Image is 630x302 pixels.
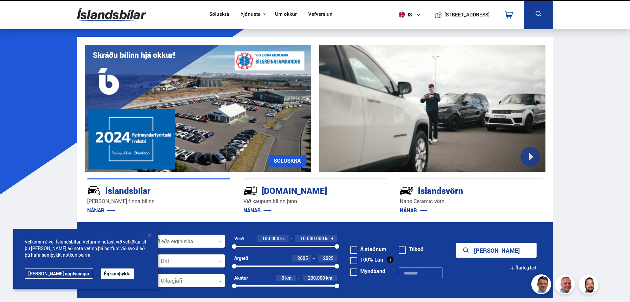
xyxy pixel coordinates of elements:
[580,275,599,295] img: nhp88E3Fdnt1Opn2.png
[87,207,115,214] a: NÁNAR
[262,235,279,242] span: 100.000
[400,184,414,197] img: -Svtn6bYgwAsiwNX.svg
[326,275,334,281] span: km.
[350,246,386,252] label: Á staðnum
[400,207,428,214] a: NÁNAR
[87,184,207,196] div: Íslandsbílar
[25,239,146,258] span: Velkomin á vef Íslandsbílar. Vefurinn notast við vefkökur, ef þú [PERSON_NAME] að nota vefinn þá ...
[556,275,576,295] img: siFngHWaQ9KaOqBr.png
[243,184,363,196] div: [DOMAIN_NAME]
[331,236,334,241] span: +
[101,268,134,279] button: Ég samþykki
[275,11,297,18] a: Um okkur
[297,255,308,261] span: 2005
[268,155,306,167] a: SÖLUSKRÁ
[400,184,519,196] div: Íslandsvörn
[300,235,324,242] span: 10.000.000
[447,12,487,17] button: [STREET_ADDRESS]
[308,275,325,281] span: 200.000
[93,51,175,59] h1: Skráðu bílinn hjá okkur!
[243,184,257,197] img: tr5P-W3DuiFaO7aO.svg
[234,236,244,241] div: Verð
[234,256,248,261] div: Árgerð
[87,184,101,197] img: JRvxyua_JYH6wB4c.svg
[396,12,413,18] span: is
[243,197,387,205] p: Við kaupum bílinn þinn
[532,275,552,295] img: FbJEzSuNWCJXmdc-.webp
[280,236,285,241] span: kr.
[282,275,284,281] span: 0
[456,243,537,258] button: [PERSON_NAME]
[77,4,146,25] img: G0Ugv5HjCgRt.svg
[325,236,330,241] span: kr.
[399,246,424,252] label: Tilboð
[85,45,311,172] img: eKx6w-_Home_640_.png
[308,11,333,18] a: Vefverslun
[25,268,93,279] a: [PERSON_NAME] upplýsingar
[399,12,405,18] img: svg+xml;base64,PHN2ZyB4bWxucz0iaHR0cDovL3d3dy53My5vcmcvMjAwMC9zdmciIHdpZHRoPSI1MTIiIGhlaWdodD0iNT...
[243,207,271,214] a: NÁNAR
[510,261,537,275] button: Ítarleg leit
[285,275,293,281] span: km.
[323,255,334,261] span: 2025
[429,5,493,24] a: [STREET_ADDRESS]
[240,11,261,17] button: Þjónusta
[350,268,385,274] label: Myndband
[396,5,426,24] button: is
[87,197,230,205] p: [PERSON_NAME] finna bílinn
[350,257,383,262] label: 100% Lán
[400,197,543,205] p: Nano Ceramic vörn
[209,11,229,18] a: Söluskrá
[234,275,248,281] div: Akstur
